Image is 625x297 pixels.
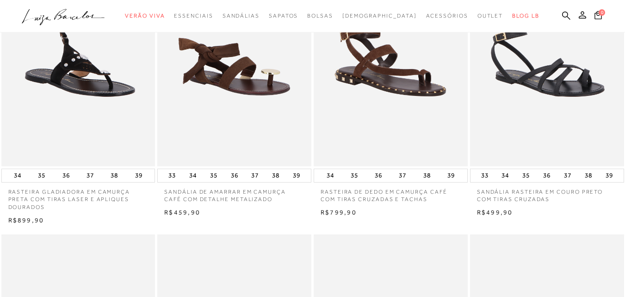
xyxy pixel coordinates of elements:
a: RASTEIRA GLADIADORA EM CAMURÇA PRETA COM TIRAS LASER E APLIQUES DOURADOS [1,183,155,211]
button: 37 [561,169,574,182]
button: 35 [207,169,220,182]
button: 36 [60,169,73,182]
a: categoryNavScreenReaderText [174,7,213,25]
button: 0 [592,10,605,23]
a: categoryNavScreenReaderText [307,7,333,25]
span: BLOG LB [512,13,539,19]
button: 39 [603,169,616,182]
a: categoryNavScreenReaderText [269,7,298,25]
button: 38 [269,169,282,182]
button: 35 [35,169,48,182]
span: R$459,90 [164,209,200,216]
a: categoryNavScreenReaderText [477,7,503,25]
button: 35 [520,169,532,182]
button: 36 [228,169,241,182]
span: R$499,90 [477,209,513,216]
span: [DEMOGRAPHIC_DATA] [342,13,417,19]
a: categoryNavScreenReaderText [223,7,260,25]
span: 0 [599,9,605,16]
a: RASTEIRA DE DEDO EM CAMURÇA CAFÉ COM TIRAS CRUZADAS E TACHAS [314,183,468,204]
button: 35 [348,169,361,182]
a: BLOG LB [512,7,539,25]
span: Acessórios [426,13,468,19]
span: Essenciais [174,13,213,19]
button: 39 [290,169,303,182]
span: Verão Viva [125,13,165,19]
a: categoryNavScreenReaderText [426,7,468,25]
span: Bolsas [307,13,333,19]
span: Sapatos [269,13,298,19]
button: 33 [166,169,179,182]
button: 36 [372,169,385,182]
button: 39 [445,169,458,182]
button: 37 [248,169,261,182]
span: R$799,90 [321,209,357,216]
span: Sandálias [223,13,260,19]
button: 36 [540,169,553,182]
a: noSubCategoriesText [342,7,417,25]
button: 34 [11,169,24,182]
span: Outlet [477,13,503,19]
button: 34 [186,169,199,182]
button: 37 [84,169,97,182]
button: 34 [324,169,337,182]
button: 38 [582,169,595,182]
a: categoryNavScreenReaderText [125,7,165,25]
button: 38 [108,169,121,182]
button: 33 [478,169,491,182]
a: SANDÁLIA RASTEIRA EM COURO PRETO COM TIRAS CRUZADAS [470,183,624,204]
button: 34 [499,169,512,182]
a: SANDÁLIA DE AMARRAR EM CAMURÇA CAFÉ COM DETALHE METALIZADO [157,183,311,204]
button: 37 [396,169,409,182]
button: 39 [132,169,145,182]
span: R$899,90 [8,216,44,224]
button: 38 [421,169,433,182]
